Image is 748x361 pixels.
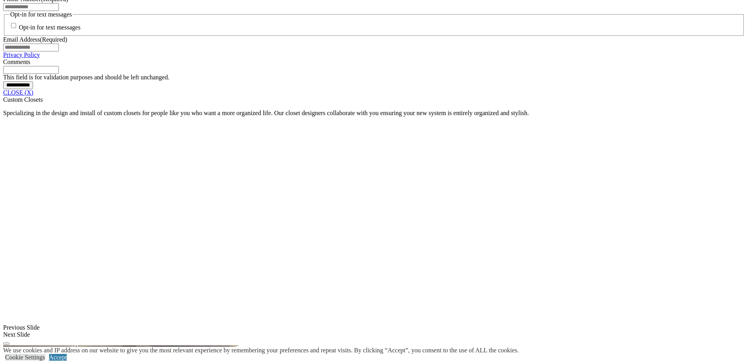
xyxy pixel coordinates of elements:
[3,343,9,345] button: Click here to pause slide show
[3,324,745,331] div: Previous Slide
[3,110,745,117] p: Specializing in the design and install of custom closets for people like you who want a more orga...
[3,74,745,81] div: This field is for validation purposes and should be left unchanged.
[3,36,67,43] label: Email Address
[49,354,67,361] a: Accept
[3,59,30,65] label: Comments
[5,354,45,361] a: Cookie Settings
[3,347,519,354] div: We use cookies and IP address on our website to give you the most relevant experience by remember...
[3,96,43,103] span: Custom Closets
[3,331,745,338] div: Next Slide
[9,11,73,18] legend: Opt-in for text messages
[19,24,80,31] label: Opt-in for text messages
[40,36,67,43] span: (Required)
[3,89,33,96] a: CLOSE (X)
[3,51,40,58] a: Privacy Policy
